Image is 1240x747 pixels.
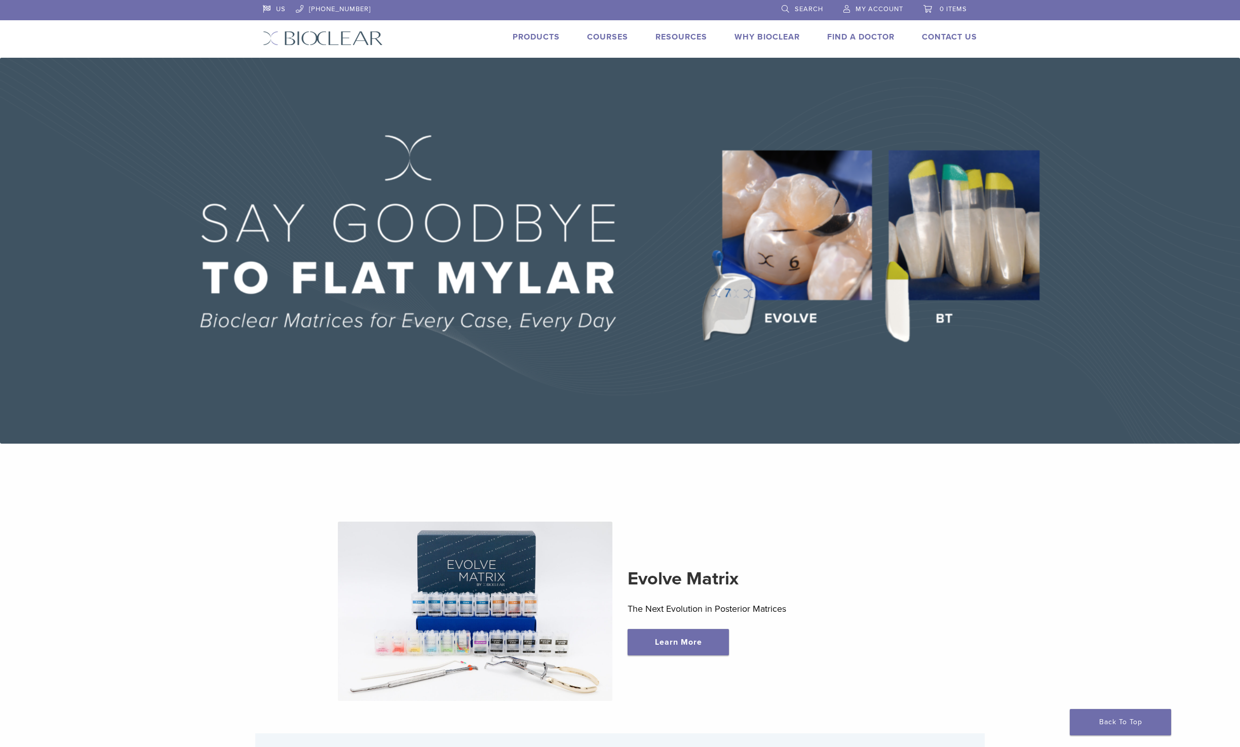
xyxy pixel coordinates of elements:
span: 0 items [940,5,967,13]
a: Back To Top [1070,709,1171,735]
a: Find A Doctor [827,32,895,42]
a: Learn More [628,629,729,655]
img: Evolve Matrix [338,522,613,701]
p: The Next Evolution in Posterior Matrices [628,601,903,616]
a: Contact Us [922,32,977,42]
a: Why Bioclear [734,32,800,42]
span: My Account [856,5,903,13]
a: Courses [587,32,628,42]
h2: Evolve Matrix [628,567,903,591]
a: Products [513,32,560,42]
span: Search [795,5,823,13]
img: Bioclear [263,31,383,46]
a: Resources [655,32,707,42]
